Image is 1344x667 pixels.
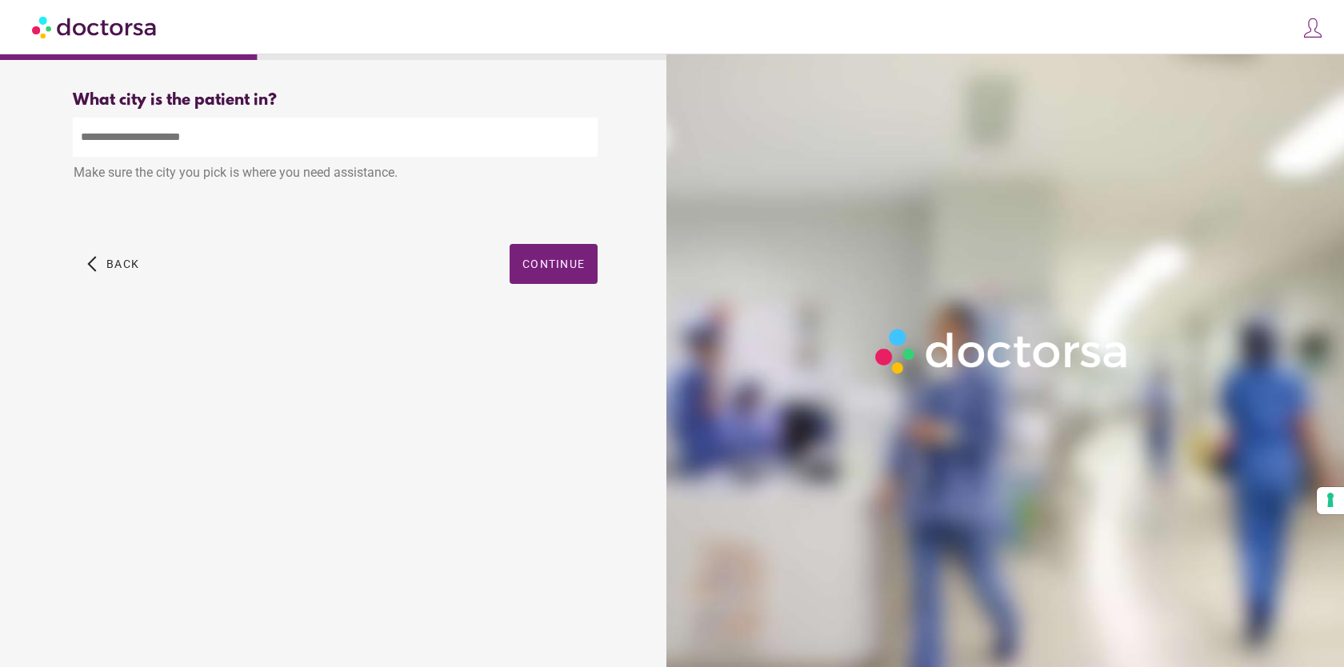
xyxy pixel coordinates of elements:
button: Your consent preferences for tracking technologies [1317,487,1344,514]
span: Back [106,258,139,270]
div: Make sure the city you pick is where you need assistance. [73,157,598,192]
img: Logo-Doctorsa-trans-White-partial-flat.png [868,322,1137,381]
img: Doctorsa.com [32,9,158,45]
button: Continue [510,244,598,284]
img: icons8-customer-100.png [1302,17,1324,39]
button: arrow_back_ios Back [81,244,146,284]
span: Continue [522,258,585,270]
div: What city is the patient in? [73,91,598,110]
